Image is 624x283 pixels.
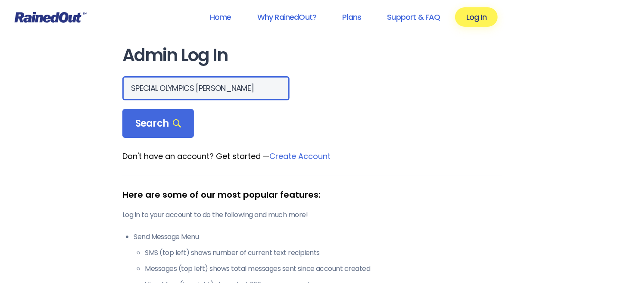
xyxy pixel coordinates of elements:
div: Here are some of our most popular features: [122,188,502,201]
a: Plans [331,7,372,27]
a: Create Account [269,151,331,162]
div: Search [122,109,194,138]
input: Search Orgs… [122,76,290,100]
p: Log in to your account to do the following and much more! [122,210,502,220]
a: Support & FAQ [376,7,451,27]
a: Log In [455,7,498,27]
span: Search [135,118,181,130]
li: Messages (top left) shows total messages sent since account created [145,264,502,274]
a: Why RainedOut? [246,7,328,27]
li: SMS (top left) shows number of current text recipients [145,248,502,258]
h1: Admin Log In [122,46,502,65]
a: Home [199,7,243,27]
